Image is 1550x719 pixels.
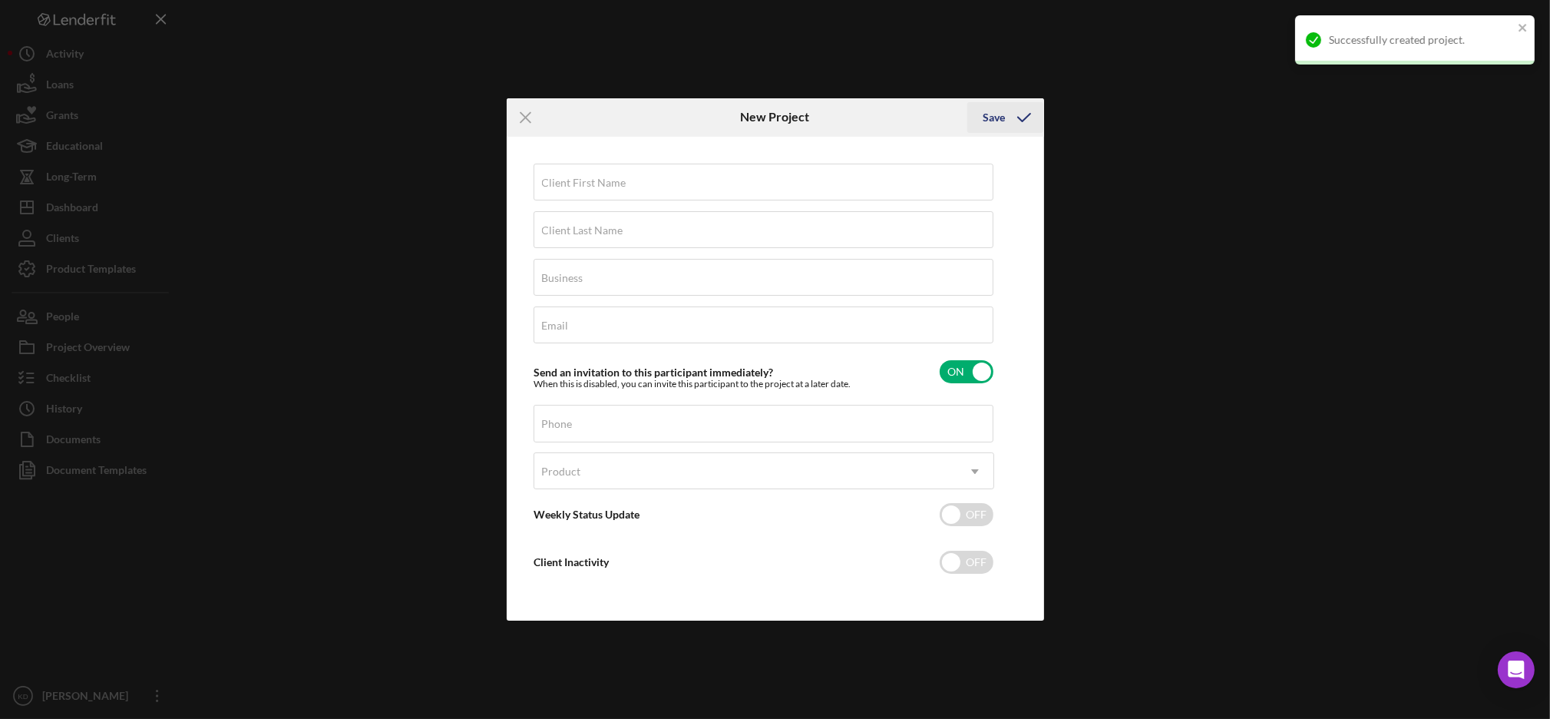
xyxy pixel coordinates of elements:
[1518,22,1529,36] button: close
[534,555,610,568] label: Client Inactivity
[534,366,774,379] label: Send an invitation to this participant immediately?
[740,110,809,124] h6: New Project
[542,224,623,237] label: Client Last Name
[1498,651,1535,688] div: Open Intercom Messenger
[542,418,573,430] label: Phone
[542,177,626,189] label: Client First Name
[534,379,851,389] div: When this is disabled, you can invite this participant to the project at a later date.
[534,508,640,521] label: Weekly Status Update
[542,272,583,284] label: Business
[542,320,569,332] label: Email
[967,102,1043,133] button: Save
[1329,34,1513,46] div: Successfully created project.
[542,466,581,478] div: Product
[983,102,1005,133] div: Save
